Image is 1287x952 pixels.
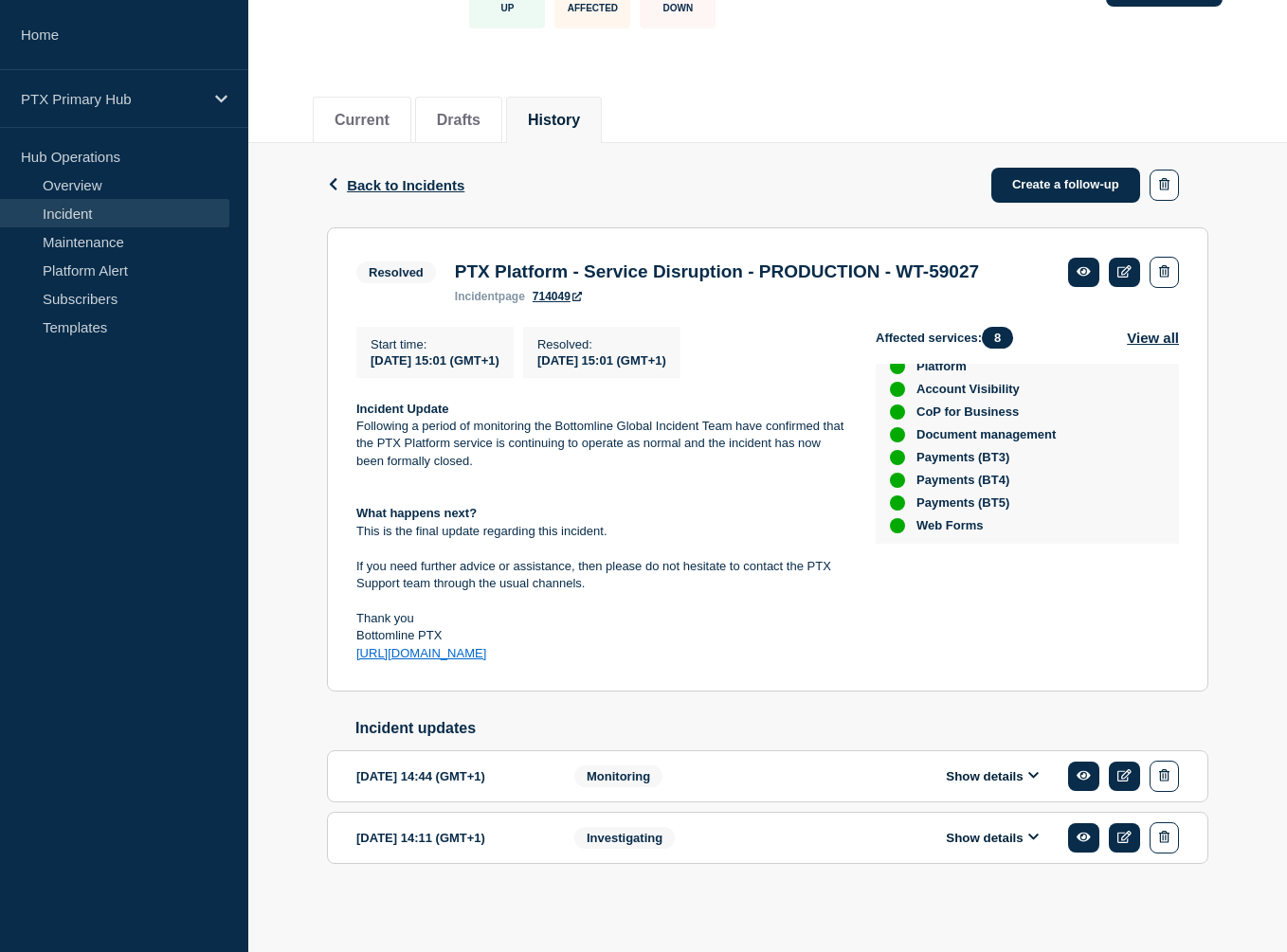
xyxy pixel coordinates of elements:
span: CoP for Business [916,404,1019,420]
p: Bottomline PTX [356,627,845,644]
a: [URL][DOMAIN_NAME] [356,646,486,660]
button: Current [335,112,390,129]
h2: Incident updates [355,720,1208,737]
div: up [890,495,905,511]
span: Payments (BT4) [916,473,1009,488]
p: Affected [568,3,618,13]
p: This is the final update regarding this incident. [356,523,845,540]
strong: Incident Update [356,402,449,416]
button: Drafts [437,112,480,129]
span: Affected services: [876,327,1023,349]
div: up [890,450,905,465]
span: incident [455,290,498,303]
button: Show details [940,830,1044,846]
p: page [455,290,525,303]
div: [DATE] 14:11 (GMT+1) [356,822,546,853]
span: Document management [916,427,1056,442]
h3: PTX Platform - Service Disruption - PRODUCTION - WT-59027 [455,261,979,282]
p: Start time : [371,337,499,351]
p: Following a period of monitoring the Bottomline Global Incident Team have confirmed that the PTX ... [356,418,845,470]
button: Show details [940,768,1044,784]
button: Back to Incidents [327,177,464,193]
span: 8 [982,327,1013,349]
div: up [890,359,905,374]
span: Web Forms [916,518,984,533]
p: Down [663,3,694,13]
button: View all [1127,327,1179,349]
div: up [890,382,905,397]
span: [DATE] 15:01 (GMT+1) [371,353,499,368]
div: [DATE] 14:44 (GMT+1) [356,761,546,792]
span: Account Visibility [916,382,1020,397]
a: Create a follow-up [991,168,1140,203]
p: Up [500,3,514,13]
p: Resolved : [537,337,666,351]
div: up [890,404,905,420]
span: Platform [916,359,967,374]
strong: What happens next? [356,506,477,520]
button: History [528,112,580,129]
p: If you need further advice or assistance, then please do not hesitate to contact the PTX Support ... [356,558,845,593]
div: up [890,473,905,488]
a: 714049 [533,290,582,303]
div: up [890,427,905,442]
span: Resolved [356,261,436,283]
p: Thank you [356,610,845,627]
span: Investigating [574,827,675,849]
p: PTX Primary Hub [21,91,203,107]
span: [DATE] 15:01 (GMT+1) [537,353,666,368]
span: Monitoring [574,765,662,787]
span: Back to Incidents [347,177,464,193]
span: Payments (BT5) [916,495,1009,511]
span: Payments (BT3) [916,450,1009,465]
div: up [890,518,905,533]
